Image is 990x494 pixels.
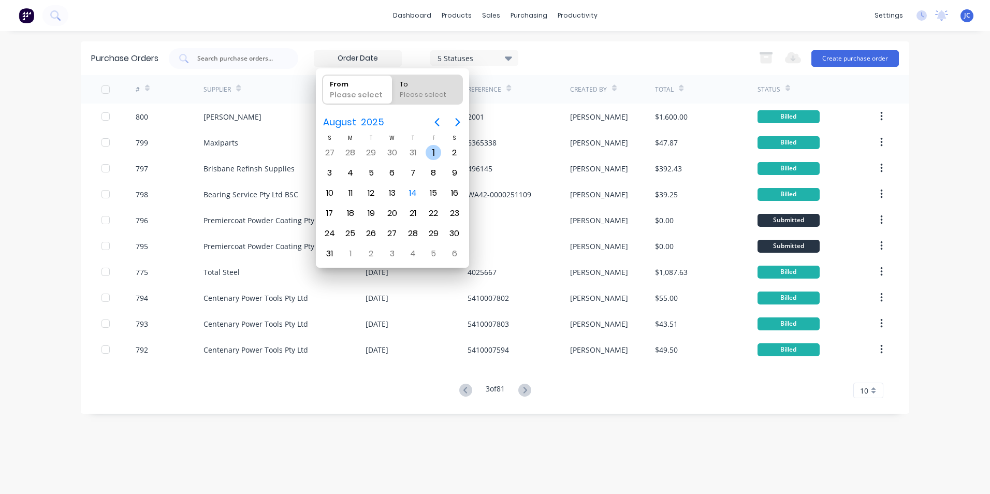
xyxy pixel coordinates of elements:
[570,137,628,148] div: [PERSON_NAME]
[363,246,379,261] div: Tuesday, September 2, 2025
[366,293,388,303] div: [DATE]
[860,385,868,396] span: 10
[468,163,492,174] div: 496145
[136,85,140,94] div: #
[366,344,388,355] div: [DATE]
[447,185,462,201] div: Saturday, August 16, 2025
[326,90,389,104] div: Please select
[758,136,820,149] div: Billed
[438,52,512,63] div: 5 Statuses
[964,11,970,20] span: JC
[447,246,462,261] div: Saturday, September 6, 2025
[447,145,462,161] div: Saturday, August 2, 2025
[505,8,552,23] div: purchasing
[758,317,820,330] div: Billed
[203,137,238,148] div: Maxiparts
[655,163,682,174] div: $392.43
[655,215,674,226] div: $0.00
[426,165,441,181] div: Friday, August 8, 2025
[136,318,148,329] div: 793
[570,293,628,303] div: [PERSON_NAME]
[203,111,261,122] div: [PERSON_NAME]
[396,75,459,90] div: To
[326,75,389,90] div: From
[136,215,148,226] div: 796
[322,226,338,241] div: Sunday, August 24, 2025
[570,318,628,329] div: [PERSON_NAME]
[655,189,678,200] div: $39.25
[426,226,441,241] div: Friday, August 29, 2025
[384,145,400,161] div: Wednesday, July 30, 2025
[405,165,420,181] div: Thursday, August 7, 2025
[758,85,780,94] div: Status
[382,134,402,142] div: W
[426,246,441,261] div: Friday, September 5, 2025
[570,85,607,94] div: Created By
[321,113,359,132] span: August
[384,206,400,221] div: Wednesday, August 20, 2025
[468,318,509,329] div: 5410007803
[405,206,420,221] div: Thursday, August 21, 2025
[136,137,148,148] div: 799
[322,206,338,221] div: Sunday, August 17, 2025
[136,267,148,278] div: 775
[136,111,148,122] div: 800
[136,163,148,174] div: 797
[366,267,388,278] div: [DATE]
[444,134,464,142] div: S
[388,8,436,23] a: dashboard
[322,165,338,181] div: Sunday, August 3, 2025
[363,185,379,201] div: Tuesday, August 12, 2025
[317,113,391,132] button: August2025
[486,383,505,398] div: 3 of 81
[570,111,628,122] div: [PERSON_NAME]
[340,134,361,142] div: M
[655,267,688,278] div: $1,087.63
[758,240,820,253] div: Submitted
[468,137,497,148] div: 6365338
[570,241,628,252] div: [PERSON_NAME]
[758,292,820,304] div: Billed
[136,293,148,303] div: 794
[19,8,34,23] img: Factory
[359,113,387,132] span: 2025
[319,134,340,142] div: S
[468,267,497,278] div: 4025667
[655,111,688,122] div: $1,600.00
[570,344,628,355] div: [PERSON_NAME]
[203,85,231,94] div: Supplier
[322,185,338,201] div: Sunday, August 10, 2025
[136,189,148,200] div: 798
[427,112,447,133] button: Previous page
[363,206,379,221] div: Tuesday, August 19, 2025
[570,189,628,200] div: [PERSON_NAME]
[570,215,628,226] div: [PERSON_NAME]
[426,185,441,201] div: Friday, August 15, 2025
[655,241,674,252] div: $0.00
[203,344,308,355] div: Centenary Power Tools Pty Ltd
[343,246,358,261] div: Monday, September 1, 2025
[758,188,820,201] div: Billed
[869,8,908,23] div: settings
[343,165,358,181] div: Monday, August 4, 2025
[366,318,388,329] div: [DATE]
[203,215,327,226] div: Premiercoat Powder Coating Pty Ltd
[384,185,400,201] div: Wednesday, August 13, 2025
[447,206,462,221] div: Saturday, August 23, 2025
[203,318,308,329] div: Centenary Power Tools Pty Ltd
[203,293,308,303] div: Centenary Power Tools Pty Ltd
[655,344,678,355] div: $49.50
[396,90,459,104] div: Please select
[196,53,282,64] input: Search purchase orders...
[468,111,484,122] div: 2001
[91,52,158,65] div: Purchase Orders
[314,51,401,66] input: Order Date
[570,163,628,174] div: [PERSON_NAME]
[405,185,420,201] div: Today, Thursday, August 14, 2025
[322,246,338,261] div: Sunday, August 31, 2025
[436,8,477,23] div: products
[405,145,420,161] div: Thursday, July 31, 2025
[655,293,678,303] div: $55.00
[426,145,441,161] div: Friday, August 1, 2025
[384,226,400,241] div: Wednesday, August 27, 2025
